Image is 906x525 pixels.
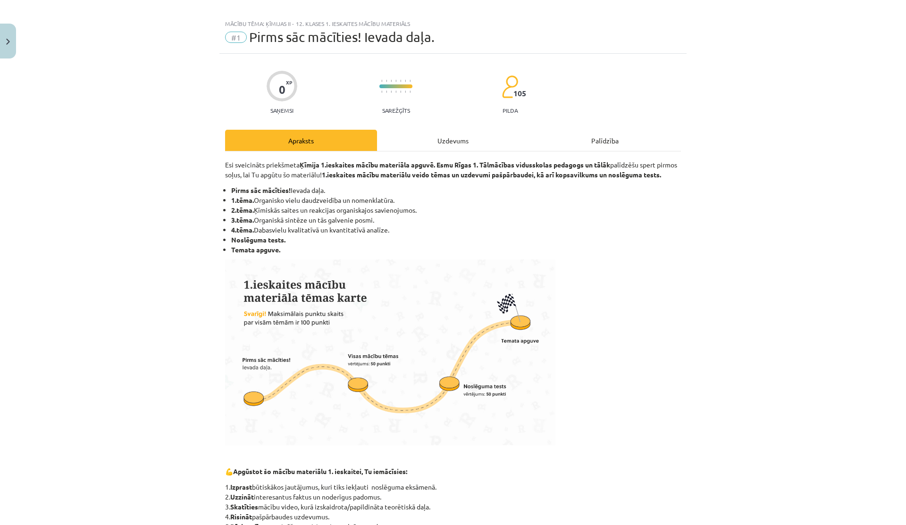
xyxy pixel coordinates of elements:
[231,216,254,224] strong: 3.tēma.
[391,80,392,82] img: icon-short-line-57e1e144782c952c97e751825c79c345078a6d821885a25fce030b3d8c18986b.svg
[233,467,407,475] strong: Apgūstot šo mācību materiālu 1. ieskaitei, Tu iemācīsies:
[400,91,401,93] img: icon-short-line-57e1e144782c952c97e751825c79c345078a6d821885a25fce030b3d8c18986b.svg
[410,91,411,93] img: icon-short-line-57e1e144782c952c97e751825c79c345078a6d821885a25fce030b3d8c18986b.svg
[231,185,681,195] li: Ievada daļa.
[225,130,377,151] div: Apraksts
[230,502,258,511] strong: Skatīties
[231,196,254,204] strong: 1.tēma.
[231,186,291,194] strong: Pirms sāc mācīties!
[249,29,435,45] span: Pirms sāc mācīties! Ievada daļa.
[529,130,681,151] div: Palīdzība
[513,89,526,98] span: 105
[231,215,681,225] li: Organiskā sintēze un tās galvenie posmi.
[6,39,10,45] img: icon-close-lesson-0947bae3869378f0d4975bcd49f059093ad1ed9edebbc8119c70593378902aed.svg
[410,80,411,82] img: icon-short-line-57e1e144782c952c97e751825c79c345078a6d821885a25fce030b3d8c18986b.svg
[231,206,254,214] strong: 2.tēma.
[231,225,254,234] strong: 4.tēma.
[321,160,610,169] strong: 1.ieskaites mācību materiāla apguvē. Esmu Rīgas 1. Tālmācības vidusskolas pedagogs un tālāk
[300,160,319,169] strong: Ķīmija
[231,205,681,215] li: ⁠Ķīmiskās saites un reakcijas organiskajos savienojumos.
[225,160,681,180] p: Esi sveicināts priekšmeta palīdzēšu spert pirmos soļus, lai Tu apgūtu šo materiālu!
[231,225,681,235] li: Dabasvielu kvalitatīvā un kvantitatīvā analīze.
[386,80,387,82] img: icon-short-line-57e1e144782c952c97e751825c79c345078a6d821885a25fce030b3d8c18986b.svg
[391,91,392,93] img: icon-short-line-57e1e144782c952c97e751825c79c345078a6d821885a25fce030b3d8c18986b.svg
[231,245,280,254] strong: Temata apguve.
[231,195,681,205] li: Organisko vielu daudzveidība un nomenklatūra.
[230,512,252,521] strong: Risināt
[395,80,396,82] img: icon-short-line-57e1e144782c952c97e751825c79c345078a6d821885a25fce030b3d8c18986b.svg
[230,492,254,501] strong: Uzzināt
[405,80,406,82] img: icon-short-line-57e1e144782c952c97e751825c79c345078a6d821885a25fce030b3d8c18986b.svg
[503,107,518,114] p: pilda
[382,107,410,114] p: Sarežģīts
[322,170,661,179] strong: 1.ieskaites mācību materiālu veido tēmas un uzdevumi pašpārbaudei, kā arī kopsavilkums un noslēgu...
[377,130,529,151] div: Uzdevums
[381,91,382,93] img: icon-short-line-57e1e144782c952c97e751825c79c345078a6d821885a25fce030b3d8c18986b.svg
[267,107,297,114] p: Saņemsi
[386,91,387,93] img: icon-short-line-57e1e144782c952c97e751825c79c345078a6d821885a25fce030b3d8c18986b.svg
[231,235,285,244] strong: Noslēguma tests.
[230,483,252,491] strong: Izprast
[279,83,285,96] div: 0
[405,91,406,93] img: icon-short-line-57e1e144782c952c97e751825c79c345078a6d821885a25fce030b3d8c18986b.svg
[381,80,382,82] img: icon-short-line-57e1e144782c952c97e751825c79c345078a6d821885a25fce030b3d8c18986b.svg
[225,467,681,476] p: 💪
[225,32,247,43] span: #1
[286,80,292,85] span: XP
[395,91,396,93] img: icon-short-line-57e1e144782c952c97e751825c79c345078a6d821885a25fce030b3d8c18986b.svg
[400,80,401,82] img: icon-short-line-57e1e144782c952c97e751825c79c345078a6d821885a25fce030b3d8c18986b.svg
[502,75,518,99] img: students-c634bb4e5e11cddfef0936a35e636f08e4e9abd3cc4e673bd6f9a4125e45ecb1.svg
[225,20,681,27] div: Mācību tēma: Ķīmijas ii - 12. klases 1. ieskaites mācību materiāls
